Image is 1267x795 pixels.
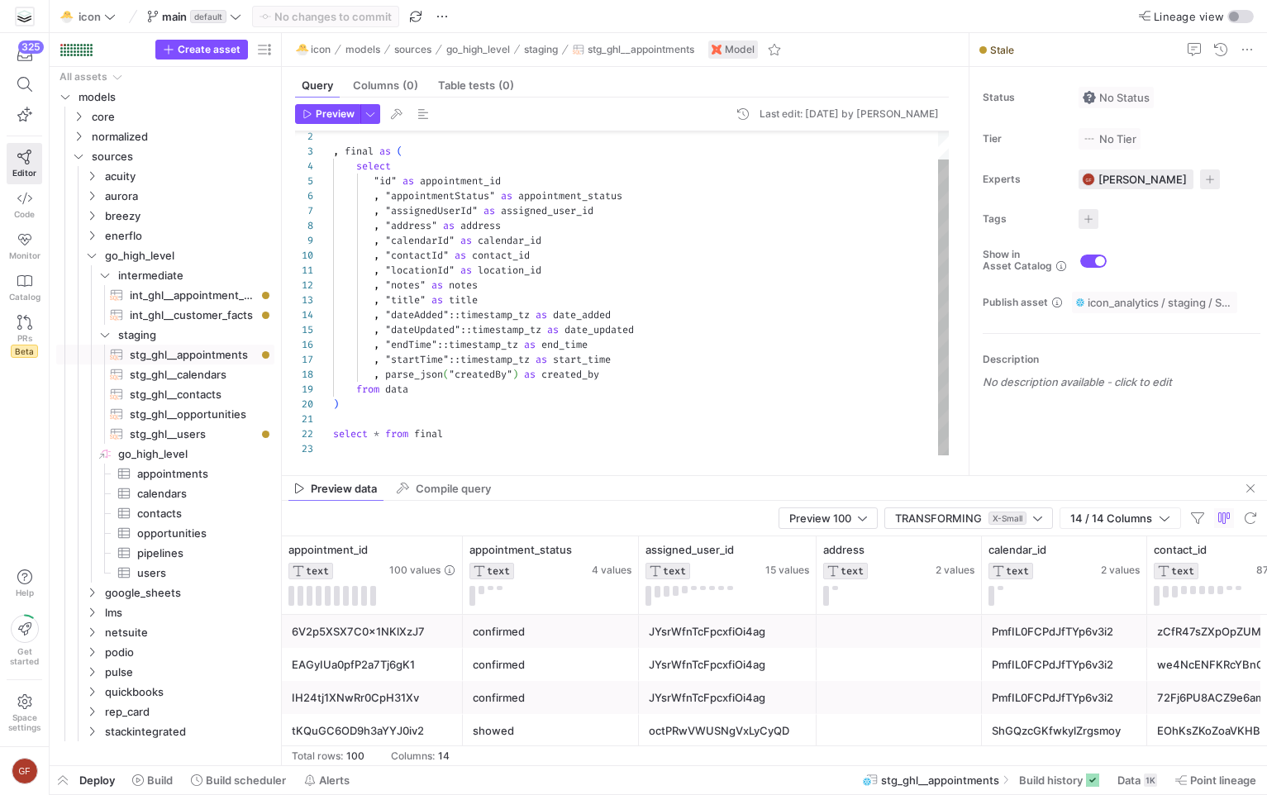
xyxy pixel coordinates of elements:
[105,643,272,662] span: podio
[333,145,339,158] span: ,
[983,92,1065,103] span: Status
[385,427,408,440] span: from
[56,523,274,543] div: Press SPACE to select this row.
[306,565,329,577] span: TEXT
[541,338,588,351] span: end_time
[385,293,426,307] span: "title"
[983,375,1260,388] p: No description available - click to edit
[137,564,255,583] span: users​​​​​​​​​
[7,608,42,673] button: Getstarted
[105,722,272,741] span: stackintegrated
[765,564,809,576] span: 15 values
[56,424,274,444] div: Press SPACE to select this row.
[147,774,173,787] span: Build
[341,40,384,60] button: models
[143,6,245,27] button: maindefault
[460,234,472,247] span: as
[56,364,274,384] div: Press SPACE to select this row.
[295,352,313,367] div: 17
[7,226,42,267] a: Monitor
[449,353,460,366] span: ::
[402,80,418,91] span: (0)
[333,427,368,440] span: select
[588,44,694,55] span: stg_ghl__appointments
[536,308,547,321] span: as
[385,204,478,217] span: "assignedUserId"
[983,174,1065,185] span: Experts
[402,174,414,188] span: as
[501,189,512,202] span: as
[983,354,1260,365] p: Description
[649,616,807,648] div: JYsrWfnTcFpcxfiOi4ag
[105,167,272,186] span: acuity
[469,543,572,556] span: appointment_status
[374,338,379,351] span: ,
[1083,91,1096,104] img: No status
[374,293,379,307] span: ,
[10,646,39,666] span: Get started
[1070,512,1159,525] span: 14 / 14 Columns
[449,278,478,292] span: notes
[455,249,466,262] span: as
[311,44,331,55] span: icon
[105,683,272,702] span: quickbooks
[983,297,1048,308] span: Publish asset
[178,44,241,55] span: Create asset
[311,483,377,494] span: Preview data
[292,40,335,60] button: 🐣icon
[56,602,274,622] div: Press SPACE to select this row.
[9,250,40,260] span: Monitor
[7,267,42,308] a: Catalog
[385,234,455,247] span: "calendarId"
[7,562,42,605] button: Help
[385,338,437,351] span: "endTime"
[1079,87,1154,108] button: No statusNo Status
[712,45,722,55] img: undefined
[8,712,40,732] span: Space settings
[56,563,274,583] div: Press SPACE to select this row.
[443,219,455,232] span: as
[137,544,255,563] span: pipelines​​​​​​​​​
[56,464,274,483] div: Press SPACE to select this row.
[1060,507,1181,529] button: 14 / 14 Columns
[397,145,402,158] span: (
[1072,292,1237,313] button: icon_analytics / staging / STG_GHL__APPOINTMENTS
[841,565,864,577] span: TEXT
[449,308,460,321] span: ::
[446,44,510,55] span: go_high_level
[374,323,379,336] span: ,
[374,204,379,217] span: ,
[56,126,274,146] div: Press SPACE to select this row.
[56,107,274,126] div: Press SPACE to select this row.
[56,483,274,503] div: Press SPACE to select this row.
[137,484,255,503] span: calendars​​​​​​​​​
[472,249,530,262] span: contact_id
[56,503,274,523] a: contacts​​​​​​​​​
[130,345,255,364] span: stg_ghl__appointments​​​​​​​​​​
[983,249,1052,272] span: Show in Asset Catalog
[483,204,495,217] span: as
[541,368,599,381] span: created_by
[7,143,42,184] a: Editor
[356,383,379,396] span: from
[524,368,536,381] span: as
[7,2,42,31] a: https://storage.googleapis.com/y42-prod-data-exchange/images/Yf2Qvegn13xqq0DljGMI0l8d5Zqtiw36EXr8...
[760,108,939,120] div: Last edit: [DATE] by [PERSON_NAME]
[92,127,272,146] span: normalized
[536,353,547,366] span: as
[553,308,611,321] span: date_added
[125,766,180,794] button: Build
[569,40,698,60] button: stg_ghl__appointments
[649,649,807,681] div: JYsrWfnTcFpcxfiOi4ag
[162,10,187,23] span: main
[17,8,33,25] img: https://storage.googleapis.com/y42-prod-data-exchange/images/Yf2Qvegn13xqq0DljGMI0l8d5Zqtiw36EXr8...
[1006,565,1029,577] span: TEXT
[11,345,38,358] span: Beta
[295,337,313,352] div: 16
[105,187,272,206] span: aurora
[56,305,274,325] div: Press SPACE to select this row.
[295,307,313,322] div: 14
[524,44,558,55] span: staging
[295,203,313,218] div: 7
[385,249,449,262] span: "contactId"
